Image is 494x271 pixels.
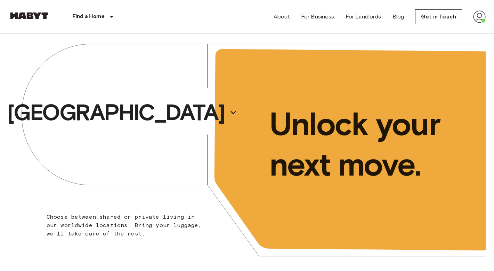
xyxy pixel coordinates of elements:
[392,13,404,21] a: Blog
[72,13,105,21] p: Find a Home
[473,10,486,23] img: avatar
[274,13,290,21] a: About
[301,13,334,21] a: For Business
[4,96,240,129] button: [GEOGRAPHIC_DATA]
[7,99,225,126] p: [GEOGRAPHIC_DATA]
[47,213,204,238] p: Choose between shared or private living in our worldwide locations. Bring your luggage, we'll tak...
[346,13,381,21] a: For Landlords
[269,104,475,185] p: Unlock your next move.
[415,9,462,24] a: Get in Touch
[8,12,50,19] img: Habyt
